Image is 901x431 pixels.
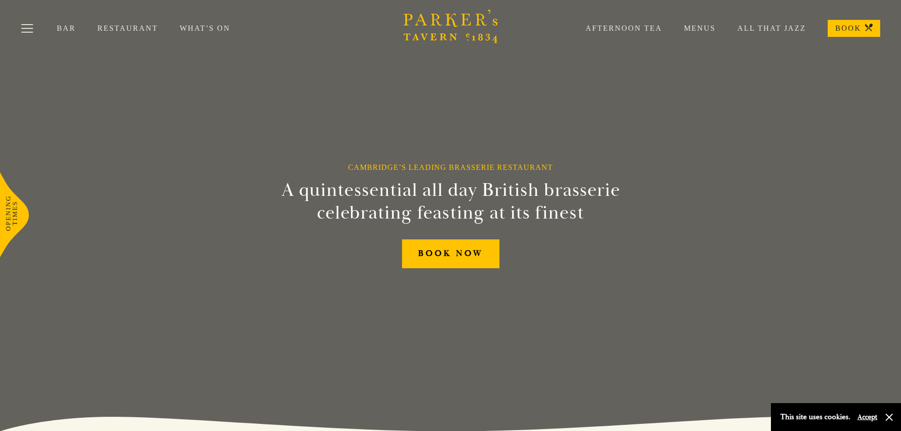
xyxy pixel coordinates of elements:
h2: A quintessential all day British brasserie celebrating feasting at its finest [235,179,666,224]
button: Accept [857,413,877,422]
button: Close and accept [884,413,894,422]
a: BOOK NOW [402,239,499,268]
p: This site uses cookies. [780,410,850,424]
h1: Cambridge’s Leading Brasserie Restaurant [348,163,553,172]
